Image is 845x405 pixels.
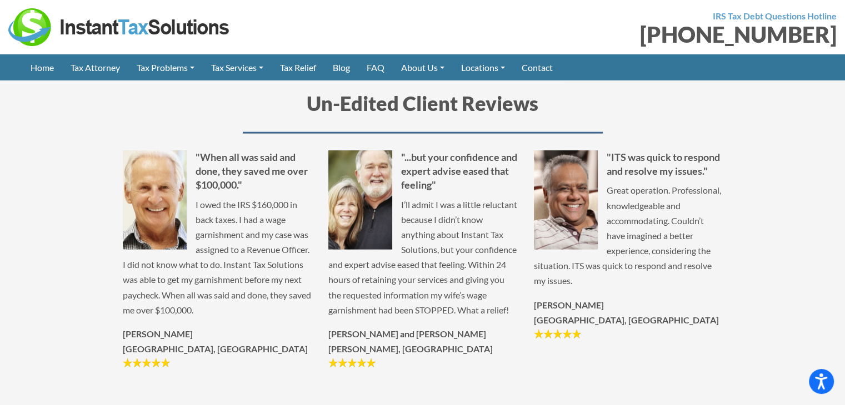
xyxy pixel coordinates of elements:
[534,328,581,340] img: Stars
[8,21,231,31] a: Instant Tax Solutions Logo
[324,54,358,80] a: Blog
[123,150,187,250] img: Joseph H.
[431,23,837,45] div: [PHONE_NUMBER]
[123,343,308,354] strong: [GEOGRAPHIC_DATA], [GEOGRAPHIC_DATA]
[534,315,719,325] strong: [GEOGRAPHIC_DATA], [GEOGRAPHIC_DATA]
[328,150,392,250] img: Debbie and Dennis S.
[128,54,203,80] a: Tax Problems
[123,150,312,193] h5: "When all was said and done, they saved me over $100,000."
[123,89,723,134] h2: Un-Edited Client Reviews
[534,300,604,310] strong: [PERSON_NAME]
[203,54,272,80] a: Tax Services
[22,54,62,80] a: Home
[534,183,723,288] p: Great operation. Professional, knowledgeable and accommodating. Couldn’t have imagined a better e...
[713,11,837,21] strong: IRS Tax Debt Questions Hotline
[534,150,598,250] img: Stephen N.
[328,343,493,354] strong: [PERSON_NAME], [GEOGRAPHIC_DATA]
[328,357,376,368] img: Stars
[328,328,486,339] strong: [PERSON_NAME] and [PERSON_NAME]
[272,54,324,80] a: Tax Relief
[513,54,561,80] a: Contact
[328,197,517,318] p: I’ll admit I was a little reluctant because I didn’t know anything about Instant Tax Solutions, b...
[123,357,170,368] img: Stars
[453,54,513,80] a: Locations
[123,328,193,339] strong: [PERSON_NAME]
[358,54,393,80] a: FAQ
[62,54,128,80] a: Tax Attorney
[8,8,231,46] img: Instant Tax Solutions Logo
[328,150,517,193] h5: "...but your confidence and expert advise eased that feeling"
[534,150,723,178] h5: "ITS was quick to respond and resolve my issues."
[393,54,453,80] a: About Us
[123,197,312,318] p: I owed the IRS $160,000 in back taxes. I had a wage garnishment and my case was assigned to a Rev...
